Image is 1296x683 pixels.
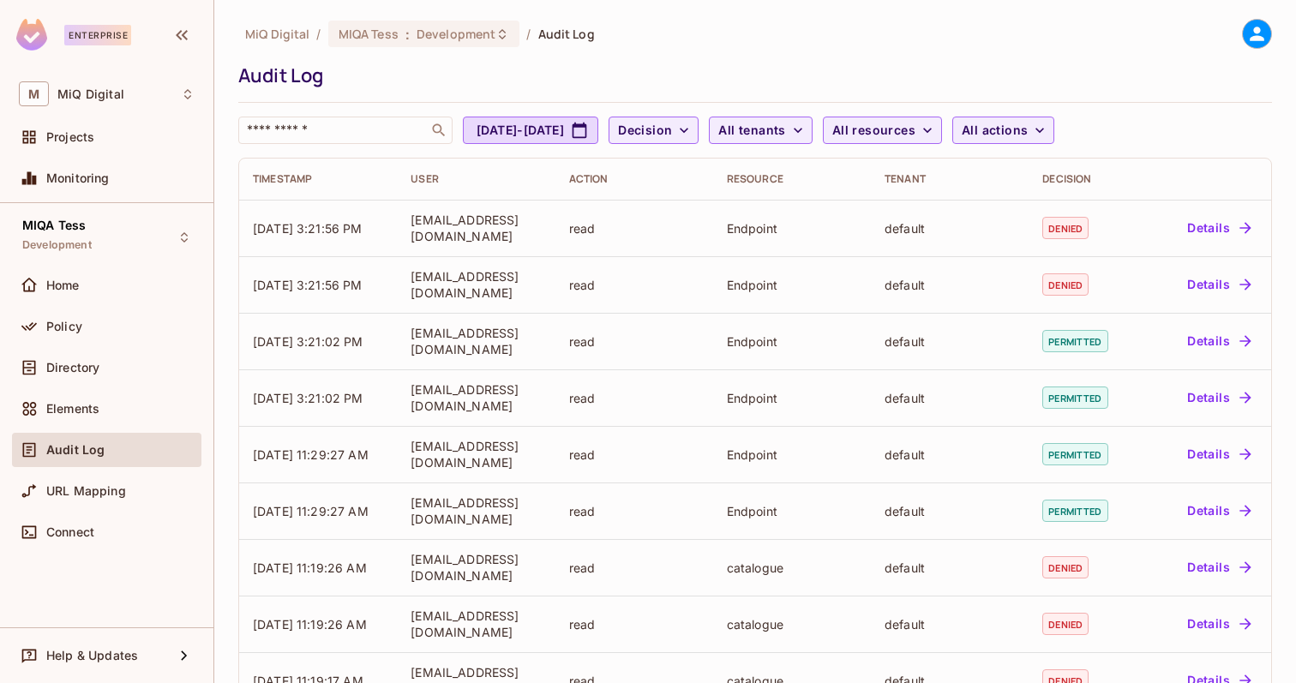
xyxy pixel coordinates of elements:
span: All tenants [718,120,785,141]
span: denied [1042,217,1089,239]
div: catalogue [727,560,857,576]
button: Details [1180,214,1257,242]
button: All actions [952,117,1054,144]
span: Help & Updates [46,649,138,662]
div: read [569,277,699,293]
span: [DATE] 3:21:56 PM [253,278,363,292]
span: the active workspace [245,26,309,42]
span: permitted [1042,330,1107,352]
div: default [885,390,1015,406]
button: All tenants [709,117,812,144]
div: [EMAIL_ADDRESS][DOMAIN_NAME] [411,268,541,301]
div: Action [569,172,699,186]
div: [EMAIL_ADDRESS][DOMAIN_NAME] [411,494,541,527]
span: Decision [618,120,672,141]
div: read [569,390,699,406]
div: read [569,333,699,350]
div: Endpoint [727,390,857,406]
span: All actions [962,120,1028,141]
div: default [885,446,1015,463]
div: read [569,503,699,519]
span: Development [417,26,495,42]
div: [EMAIL_ADDRESS][DOMAIN_NAME] [411,608,541,640]
span: Workspace: MiQ Digital [57,87,124,101]
div: Decision [1042,172,1129,186]
div: Endpoint [727,446,857,463]
span: All resources [832,120,915,141]
span: Connect [46,525,94,539]
img: SReyMgAAAABJRU5ErkJggg== [16,19,47,51]
span: Projects [46,130,94,144]
span: MIQA Tess [339,26,399,42]
span: [DATE] 11:29:27 AM [253,447,369,462]
div: default [885,220,1015,237]
span: permitted [1042,443,1107,465]
div: [EMAIL_ADDRESS][DOMAIN_NAME] [411,325,541,357]
span: denied [1042,556,1089,578]
li: / [526,26,531,42]
span: permitted [1042,386,1107,409]
span: Directory [46,361,99,374]
div: default [885,333,1015,350]
span: [DATE] 3:21:02 PM [253,391,363,405]
span: : [405,27,411,41]
span: Development [22,238,92,252]
button: [DATE]-[DATE] [463,117,598,144]
span: denied [1042,613,1089,635]
span: permitted [1042,500,1107,522]
button: Details [1180,327,1257,355]
div: read [569,616,699,632]
div: read [569,560,699,576]
button: Decision [609,117,699,144]
div: Resource [727,172,857,186]
div: [EMAIL_ADDRESS][DOMAIN_NAME] [411,381,541,414]
span: Audit Log [46,443,105,457]
button: Details [1180,497,1257,524]
div: User [411,172,541,186]
span: Audit Log [538,26,595,42]
span: [DATE] 11:29:27 AM [253,504,369,518]
div: read [569,446,699,463]
span: denied [1042,273,1089,296]
div: [EMAIL_ADDRESS][DOMAIN_NAME] [411,212,541,244]
div: Endpoint [727,277,857,293]
span: Elements [46,402,99,416]
div: [EMAIL_ADDRESS][DOMAIN_NAME] [411,551,541,584]
div: default [885,277,1015,293]
button: All resources [823,117,942,144]
span: [DATE] 3:21:56 PM [253,221,363,236]
div: Tenant [885,172,1015,186]
button: Details [1180,610,1257,638]
span: MIQA Tess [22,219,86,232]
span: Home [46,279,80,292]
div: default [885,560,1015,576]
div: read [569,220,699,237]
span: Policy [46,320,82,333]
span: [DATE] 11:19:26 AM [253,617,367,632]
div: [EMAIL_ADDRESS][DOMAIN_NAME] [411,438,541,470]
span: Monitoring [46,171,110,185]
div: catalogue [727,616,857,632]
span: [DATE] 11:19:26 AM [253,560,367,575]
button: Details [1180,554,1257,581]
div: Endpoint [727,333,857,350]
button: Details [1180,384,1257,411]
div: Timestamp [253,172,383,186]
div: default [885,503,1015,519]
div: Endpoint [727,503,857,519]
div: Audit Log [238,63,1263,88]
span: [DATE] 3:21:02 PM [253,334,363,349]
div: Enterprise [64,25,131,45]
button: Details [1180,271,1257,298]
span: URL Mapping [46,484,126,498]
button: Details [1180,440,1257,468]
span: M [19,81,49,106]
li: / [316,26,321,42]
div: Endpoint [727,220,857,237]
div: default [885,616,1015,632]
